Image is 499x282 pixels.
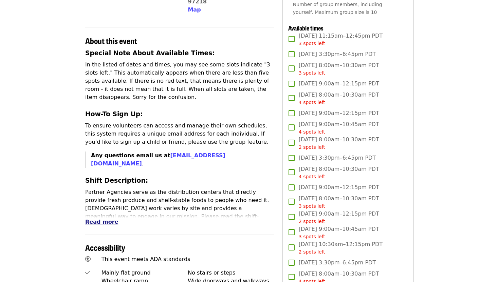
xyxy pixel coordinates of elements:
span: 4 spots left [299,100,325,105]
span: This event meets ADA standards [101,256,190,262]
span: [DATE] 11:15am–12:45pm PDT [299,32,383,47]
div: Mainly flat ground [101,269,188,277]
span: [DATE] 9:00am–12:15pm PDT [299,183,379,192]
p: Partner Agencies serve as the distribution centers that directly provide fresh produce and shelf-... [85,188,274,237]
span: 4 spots left [299,129,325,135]
span: [DATE] 9:00am–12:15pm PDT [299,80,379,88]
span: About this event [85,35,137,46]
span: 2 spots left [299,219,325,224]
span: [DATE] 8:00am–10:30am PDT [299,136,379,151]
span: Available times [288,23,324,32]
span: Read more [85,219,118,225]
span: [DATE] 3:30pm–6:45pm PDT [299,154,376,162]
button: Read more [85,218,118,226]
i: universal-access icon [85,256,91,262]
strong: How-To Sign Up: [85,110,143,118]
span: 3 spots left [299,234,325,239]
span: 4 spots left [299,174,325,179]
span: 3 spots left [299,41,325,46]
span: Map [188,6,201,13]
span: [DATE] 3:30pm–6:45pm PDT [299,259,376,267]
strong: Any questions email us at [91,152,225,167]
span: [DATE] 8:00am–10:30am PDT [299,61,379,77]
span: [DATE] 3:30pm–6:45pm PDT [299,50,376,58]
p: To ensure volunteers can access and manage their own schedules, this system requires a unique ema... [85,122,274,146]
div: No stairs or steps [188,269,274,277]
span: [DATE] 9:00am–10:45am PDT [299,225,379,240]
span: Number of group members, including yourself. Maximum group size is 10 [293,2,382,15]
span: 2 spots left [299,249,325,255]
span: [DATE] 9:00am–10:45am PDT [299,120,379,136]
strong: Special Note About Available Times: [85,49,215,57]
p: . [91,152,274,168]
span: Accessibility [85,241,125,253]
span: [DATE] 8:00am–10:30am PDT [299,165,379,180]
span: [DATE] 8:00am–10:30am PDT [299,195,379,210]
strong: Shift Description: [85,177,148,184]
p: In the listed of dates and times, you may see some slots indicate "3 slots left." This automatica... [85,61,274,101]
span: [DATE] 9:00am–12:15pm PDT [299,109,379,117]
i: check icon [85,269,90,276]
span: 3 spots left [299,203,325,209]
span: [DATE] 10:30am–12:15pm PDT [299,240,383,256]
span: [DATE] 9:00am–12:15pm PDT [299,210,379,225]
span: 2 spots left [299,144,325,150]
span: 3 spots left [299,70,325,76]
button: Map [188,6,201,14]
span: [DATE] 8:00am–10:30am PDT [299,91,379,106]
